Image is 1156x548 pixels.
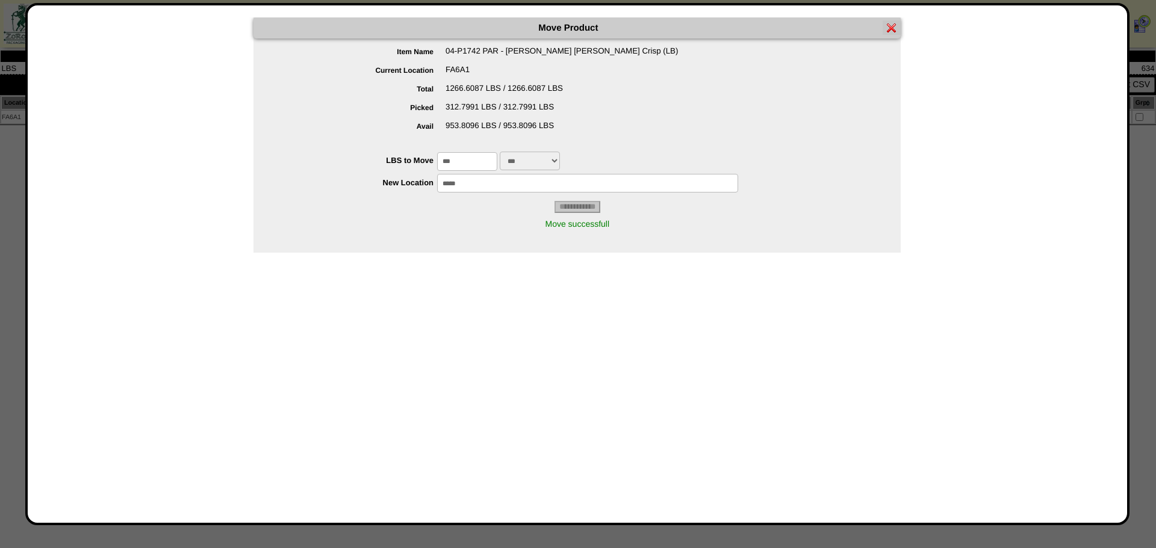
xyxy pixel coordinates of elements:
label: Avail [278,122,446,131]
label: Picked [278,103,446,112]
label: Current Location [278,66,446,75]
label: LBS to Move [278,156,437,165]
label: Total [278,85,446,93]
img: error.gif [887,23,897,32]
div: 953.8096 LBS / 953.8096 LBS [278,121,901,140]
div: 1266.6087 LBS / 1266.6087 LBS [278,84,901,102]
div: Move successfull [253,213,901,235]
div: 312.7991 LBS / 312.7991 LBS [278,102,901,121]
label: New Location [278,178,437,187]
label: Item Name [278,48,446,56]
div: Move Product [253,17,901,38]
div: FA6A1 [278,65,901,84]
div: 04-P1742 PAR - [PERSON_NAME] [PERSON_NAME] Crisp (LB) [278,46,901,65]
